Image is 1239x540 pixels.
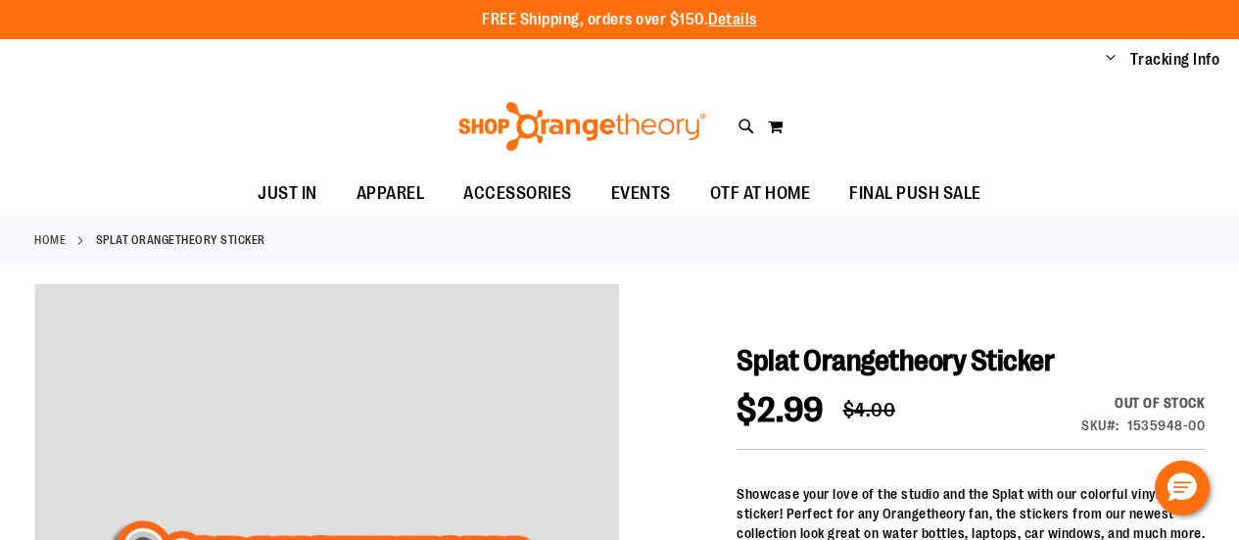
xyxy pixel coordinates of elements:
[258,172,317,216] span: JUST IN
[708,11,757,28] a: Details
[444,172,592,216] a: ACCESSORIES
[1130,49,1220,71] a: Tracking Info
[357,172,425,216] span: APPAREL
[463,172,572,216] span: ACCESSORIES
[710,172,811,216] span: OTF AT HOME
[691,172,831,217] a: OTF AT HOME
[34,231,66,249] a: Home
[455,102,709,151] img: Shop Orangetheory
[1081,417,1120,433] strong: SKU
[592,172,691,217] a: EVENTS
[737,344,1054,377] span: Splat Orangetheory Sticker
[1081,393,1205,413] div: Availability
[843,399,896,421] span: $4.00
[1127,416,1205,435] div: 1535948-00
[482,9,757,31] p: FREE Shipping, orders over $150.
[1115,395,1205,411] span: Out of stock
[830,172,1001,217] a: FINAL PUSH SALE
[1106,50,1116,70] button: Account menu
[611,172,671,216] span: EVENTS
[737,390,824,430] span: $2.99
[96,231,265,249] strong: Splat Orangetheory Sticker
[849,172,981,216] span: FINAL PUSH SALE
[337,172,445,217] a: APPAREL
[238,172,337,217] a: JUST IN
[1155,461,1210,515] button: Hello, have a question? Let’s chat.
